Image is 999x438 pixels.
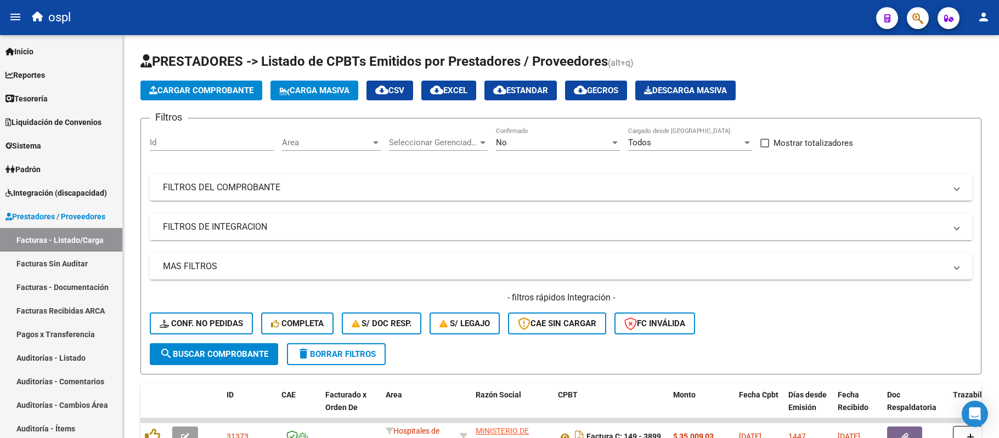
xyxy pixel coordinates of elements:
span: Buscar Comprobante [160,349,268,359]
span: Mostrar totalizadores [774,136,853,150]
span: Razón Social [476,390,521,399]
span: Area [386,390,402,399]
span: Sistema [5,140,41,152]
datatable-header-cell: Monto [669,383,735,431]
mat-icon: search [160,347,173,360]
button: FC Inválida [614,312,695,334]
span: Conf. no pedidas [160,318,243,328]
button: Borrar Filtros [287,343,386,365]
span: S/ legajo [439,318,490,328]
datatable-header-cell: Razón Social [471,383,554,431]
span: Fecha Cpbt [739,390,778,399]
span: FC Inválida [624,318,685,328]
span: Seleccionar Gerenciador [389,138,478,147]
span: EXCEL [430,86,467,95]
mat-panel-title: MAS FILTROS [163,260,946,272]
button: CAE SIN CARGAR [508,312,606,334]
mat-icon: person [977,10,990,24]
span: Descarga Masiva [644,86,727,95]
span: Todos [628,138,651,147]
mat-icon: cloud_download [430,83,443,96]
button: Conf. no pedidas [150,312,253,334]
button: Completa [261,312,334,334]
span: CPBT [558,390,578,399]
span: S/ Doc Resp. [352,318,412,328]
mat-panel-title: FILTROS DEL COMPROBANTE [163,181,946,194]
span: PRESTADORES -> Listado de CPBTs Emitidos por Prestadores / Proveedores [140,54,608,69]
datatable-header-cell: CAE [277,383,321,431]
span: Inicio [5,45,33,58]
span: Borrar Filtros [297,349,376,359]
span: Facturado x Orden De [325,390,366,412]
h3: Filtros [150,110,188,125]
button: Descarga Masiva [635,81,736,100]
mat-icon: delete [297,347,310,360]
datatable-header-cell: Doc Respaldatoria [883,383,949,431]
span: Carga Masiva [279,86,349,95]
span: Padrón [5,163,41,175]
span: ID [227,390,234,399]
span: Días desde Emisión [788,390,827,412]
span: (alt+q) [608,58,634,68]
mat-icon: cloud_download [375,83,388,96]
span: Completa [271,318,324,328]
app-download-masive: Descarga masiva de comprobantes (adjuntos) [635,81,736,100]
span: Reportes [5,69,45,81]
datatable-header-cell: ID [222,383,277,431]
mat-icon: cloud_download [574,83,587,96]
span: No [496,138,507,147]
mat-icon: menu [9,10,22,24]
datatable-header-cell: CPBT [554,383,669,431]
span: CAE [281,390,296,399]
span: Integración (discapacidad) [5,187,107,199]
button: Cargar Comprobante [140,81,262,100]
datatable-header-cell: Fecha Cpbt [735,383,784,431]
datatable-header-cell: Area [381,383,455,431]
span: Estandar [493,86,548,95]
button: CSV [366,81,413,100]
span: Liquidación de Convenios [5,116,101,128]
mat-expansion-panel-header: MAS FILTROS [150,253,972,280]
span: Tesorería [5,93,48,105]
button: Gecros [565,81,627,100]
span: Cargar Comprobante [149,86,253,95]
button: EXCEL [421,81,476,100]
datatable-header-cell: Días desde Emisión [784,383,833,431]
button: Carga Masiva [270,81,358,100]
button: S/ Doc Resp. [342,312,422,334]
span: Prestadores / Proveedores [5,211,105,223]
mat-panel-title: FILTROS DE INTEGRACION [163,221,946,233]
mat-icon: cloud_download [493,83,506,96]
h4: - filtros rápidos Integración - [150,292,972,304]
span: Doc Respaldatoria [887,390,936,412]
datatable-header-cell: Facturado x Orden De [321,383,381,431]
mat-expansion-panel-header: FILTROS DE INTEGRACION [150,214,972,240]
span: ospl [48,5,71,30]
span: Area [282,138,371,147]
span: Fecha Recibido [838,390,868,412]
mat-expansion-panel-header: FILTROS DEL COMPROBANTE [150,174,972,201]
span: Trazabilidad [953,390,997,399]
button: S/ legajo [430,312,500,334]
span: CAE SIN CARGAR [518,318,596,328]
span: CSV [375,86,404,95]
div: Open Intercom Messenger [962,401,988,427]
span: Gecros [574,86,618,95]
button: Buscar Comprobante [150,343,278,365]
datatable-header-cell: Fecha Recibido [833,383,883,431]
span: Monto [673,390,696,399]
button: Estandar [484,81,557,100]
